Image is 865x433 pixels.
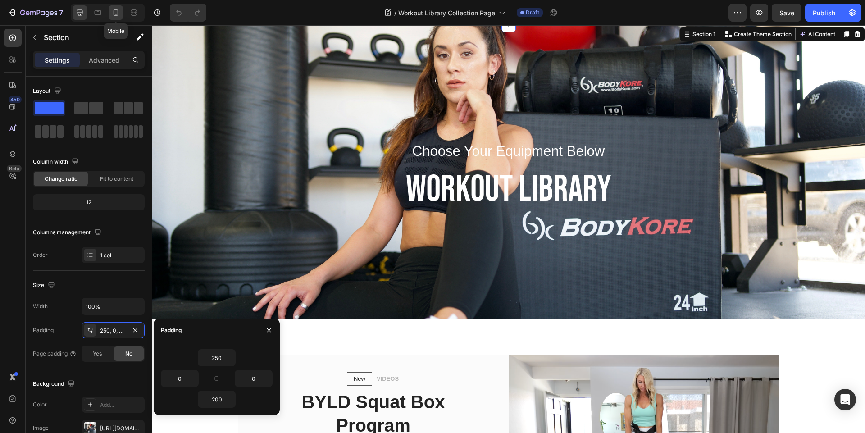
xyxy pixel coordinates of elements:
[202,349,214,358] p: New
[9,96,22,103] div: 450
[33,85,63,97] div: Layout
[45,55,70,65] p: Settings
[113,364,331,413] h2: BYLD Squat Box Program
[198,391,235,407] input: Auto
[235,370,272,387] input: Auto
[125,350,132,358] span: No
[170,4,206,22] div: Undo/Redo
[100,175,133,183] span: Fit to content
[813,8,835,18] div: Publish
[33,326,54,334] div: Padding
[59,7,63,18] p: 7
[779,9,794,17] span: Save
[33,251,48,259] div: Order
[100,401,142,409] div: Add...
[161,326,182,334] div: Padding
[152,25,865,433] iframe: Design area
[772,4,801,22] button: Save
[398,8,495,18] span: Workout Library Collection Page
[526,9,539,17] span: Draft
[198,350,235,366] input: Auto
[35,196,143,209] div: 12
[100,327,126,335] div: 250, 0, 200, 0
[4,4,67,22] button: 7
[33,302,48,310] div: Width
[834,389,856,410] div: Open Intercom Messenger
[33,350,77,358] div: Page padding
[33,424,49,432] div: Image
[33,279,57,292] div: Size
[44,32,118,43] p: Section
[161,370,198,387] input: Auto
[33,156,81,168] div: Column width
[394,8,396,18] span: /
[89,55,119,65] p: Advanced
[7,165,22,172] div: Beta
[100,251,142,260] div: 1 col
[225,349,247,358] p: VIDEOS
[805,4,843,22] button: Publish
[45,175,77,183] span: Change ratio
[100,424,142,433] div: [URL][DOMAIN_NAME]
[33,227,103,239] div: Columns management
[33,401,47,409] div: Color
[82,298,144,314] input: Auto
[33,378,77,390] div: Background
[93,350,102,358] span: Yes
